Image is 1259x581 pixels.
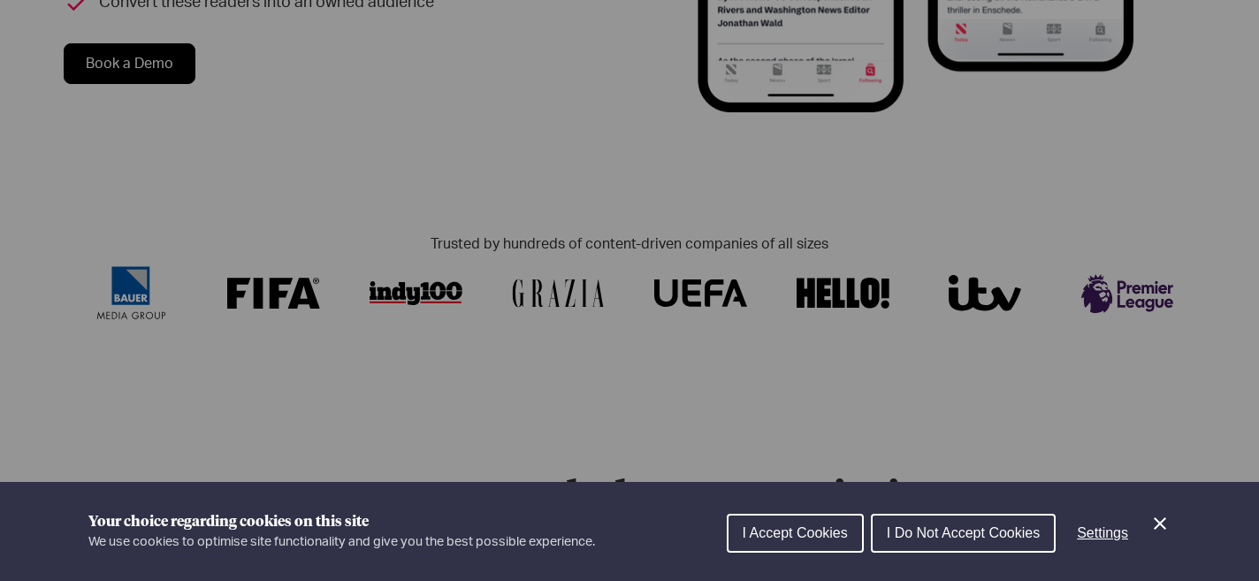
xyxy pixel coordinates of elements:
[1077,525,1128,540] span: Settings
[727,514,864,553] button: I Accept Cookies
[88,532,595,552] p: We use cookies to optimise site functionality and give you the best possible experience.
[88,511,595,532] h1: Your choice regarding cookies on this site
[1149,513,1171,534] button: Close Cookie Control
[871,514,1056,553] button: I Do Not Accept Cookies
[887,525,1040,540] span: I Do Not Accept Cookies
[1063,516,1142,551] button: Settings
[743,525,848,540] span: I Accept Cookies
